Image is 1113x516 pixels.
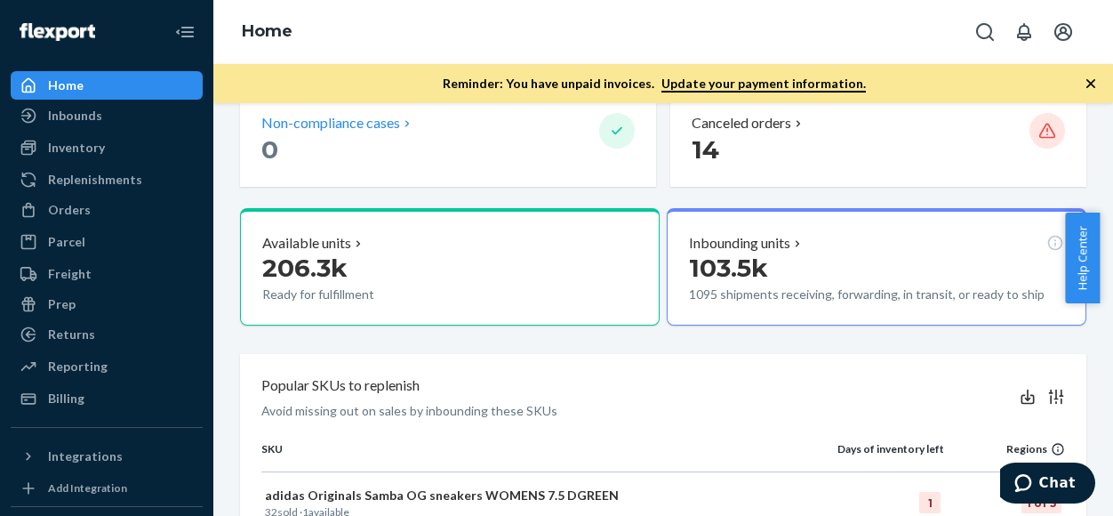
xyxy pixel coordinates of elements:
[228,6,307,58] ol: breadcrumbs
[261,441,784,472] th: SKU
[667,208,1086,326] button: Inbounding units103.5k1095 shipments receiving, forwarding, in transit, or ready to ship
[11,165,203,194] a: Replenishments
[48,295,76,313] div: Prep
[261,375,420,396] p: Popular SKUs to replenish
[48,171,142,189] div: Replenishments
[242,21,292,41] a: Home
[240,208,660,326] button: Available units206.3kReady for fulfillment
[11,320,203,349] a: Returns
[1045,14,1081,50] button: Open account menu
[48,480,127,496] div: Add Integration
[262,253,348,283] span: 206.3k
[11,260,203,288] a: Freight
[1006,14,1042,50] button: Open notifications
[48,326,95,343] div: Returns
[944,441,1065,456] div: Regions
[692,134,719,165] span: 14
[48,265,92,283] div: Freight
[262,286,506,303] p: Ready for fulfillment
[1065,213,1100,303] button: Help Center
[48,358,108,375] div: Reporting
[11,133,203,162] a: Inventory
[11,71,203,100] a: Home
[967,14,1003,50] button: Open Search Box
[11,290,203,318] a: Prep
[670,92,1086,187] button: Canceled orders 14
[48,139,105,157] div: Inventory
[689,286,1054,303] p: 1095 shipments receiving, forwarding, in transit, or ready to ship
[661,76,866,93] a: Update your payment information.
[262,233,351,254] p: Available units
[11,101,203,130] a: Inbounds
[48,107,102,125] div: Inbounds
[48,447,123,465] div: Integrations
[11,478,203,499] a: Add Integration
[11,384,203,413] a: Billing
[48,390,84,407] div: Billing
[265,487,781,504] p: adidas Originals Samba OG sneakers WOMENS 7.5 DGREEN
[11,442,203,471] button: Integrations
[48,201,91,219] div: Orders
[11,228,203,256] a: Parcel
[48,77,84,94] div: Home
[689,233,790,254] p: Inbounding units
[11,352,203,381] a: Reporting
[48,233,85,251] div: Parcel
[443,75,866,93] p: Reminder: You have unpaid invoices.
[261,134,278,165] span: 0
[261,402,557,420] p: Avoid missing out on sales by inbounding these SKUs
[1000,463,1095,507] iframe: Opens a widget where you can chat to one of our agents
[20,23,95,41] img: Flexport logo
[261,113,400,133] p: Non-compliance cases
[784,441,945,472] th: Days of inventory left
[692,113,791,133] p: Canceled orders
[167,14,203,50] button: Close Navigation
[11,196,203,224] a: Orders
[240,92,656,187] button: Non-compliance cases 0
[919,492,941,513] div: 1
[689,253,768,283] span: 103.5k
